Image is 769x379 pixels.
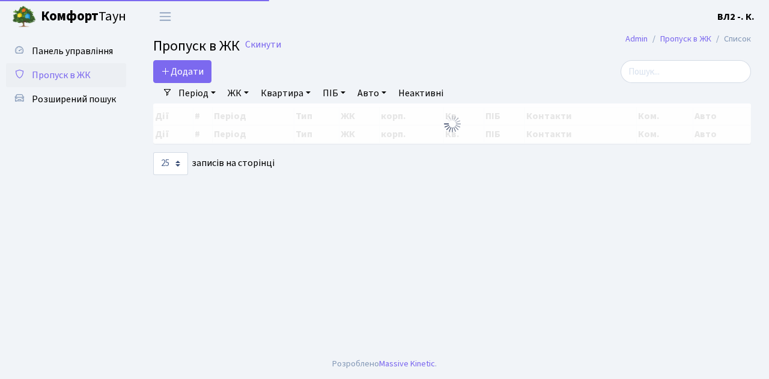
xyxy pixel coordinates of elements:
a: Квартира [256,83,315,103]
a: Додати [153,60,211,83]
input: Пошук... [621,60,751,83]
nav: breadcrumb [607,26,769,52]
a: Панель управління [6,39,126,63]
a: Період [174,83,220,103]
span: Додати [161,65,204,78]
img: Обробка... [443,114,462,134]
span: Таун [41,7,126,27]
span: Пропуск в ЖК [153,35,240,57]
div: Розроблено . [332,357,437,371]
a: Пропуск в ЖК [6,63,126,87]
a: ЖК [223,83,254,103]
a: Пропуск в ЖК [660,32,711,45]
a: Неактивні [394,83,448,103]
button: Переключити навігацію [150,7,180,26]
a: Авто [353,83,391,103]
a: Скинути [245,39,281,51]
span: Пропуск в ЖК [32,69,91,82]
a: Massive Kinetic [379,357,435,370]
a: Розширений пошук [6,87,126,111]
a: Admin [625,32,648,45]
span: Розширений пошук [32,93,116,106]
label: записів на сторінці [153,152,275,175]
a: ВЛ2 -. К. [717,10,755,24]
select: записів на сторінці [153,152,188,175]
span: Панель управління [32,45,113,58]
a: ПІБ [318,83,350,103]
li: Список [711,32,751,46]
b: Комфорт [41,7,99,26]
b: ВЛ2 -. К. [717,10,755,23]
img: logo.png [12,5,36,29]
